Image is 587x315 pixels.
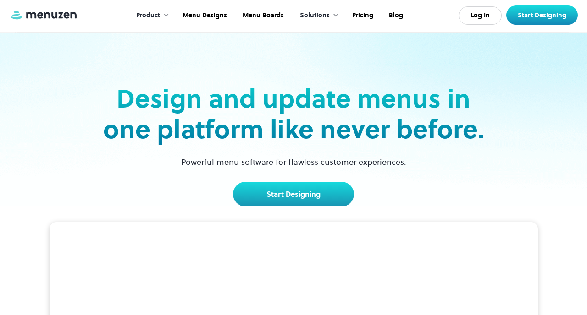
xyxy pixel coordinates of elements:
[300,11,330,21] div: Solutions
[380,1,410,30] a: Blog
[233,182,354,206] a: Start Designing
[343,1,380,30] a: Pricing
[506,5,578,25] a: Start Designing
[234,1,291,30] a: Menu Boards
[170,156,418,168] p: Powerful menu software for flawless customer experiences.
[127,1,174,30] div: Product
[100,83,487,145] h2: Design and update menus in one platform like never before.
[136,11,160,21] div: Product
[174,1,234,30] a: Menu Designs
[459,6,502,25] a: Log In
[291,1,343,30] div: Solutions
